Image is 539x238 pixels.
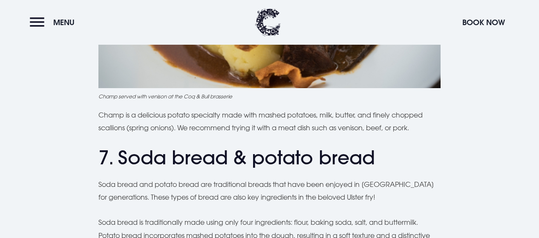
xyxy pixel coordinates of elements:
[98,92,441,100] figcaption: Champ served with venison at the Coq & Bull brasserie
[98,109,441,135] p: Champ is a delicious potato specialty made with mashed potatoes, milk, butter, and finely chopped...
[30,13,79,32] button: Menu
[53,17,75,27] span: Menu
[98,178,441,204] p: Soda bread and potato bread are traditional breads that have been enjoyed in [GEOGRAPHIC_DATA] fo...
[458,13,509,32] button: Book Now
[255,9,281,36] img: Clandeboye Lodge
[98,146,441,169] h2: 7. Soda bread & potato bread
